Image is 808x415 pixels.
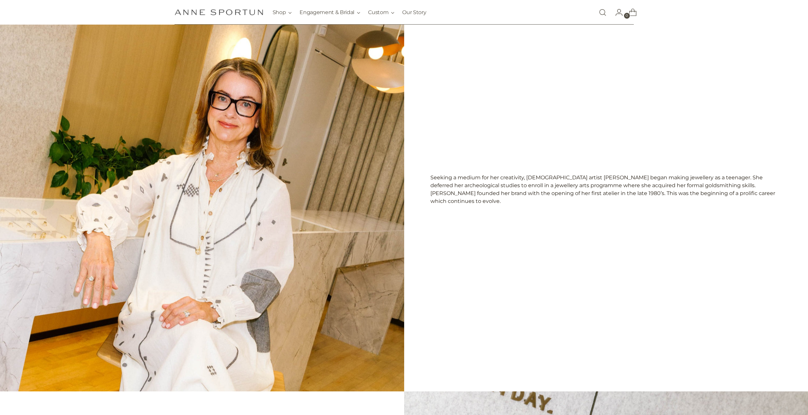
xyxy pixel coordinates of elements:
[175,9,263,15] a: Anne Sportun Fine Jewellery
[430,174,781,205] p: Seeking a medium for her creativity, [DEMOGRAPHIC_DATA] artist [PERSON_NAME] began making jewelle...
[402,5,426,20] a: Our Story
[624,6,637,19] a: Open cart modal
[273,5,292,20] button: Shop
[300,5,360,20] button: Engagement & Bridal
[596,6,609,19] a: Open search modal
[368,5,394,20] button: Custom
[624,13,630,19] span: 0
[610,6,623,19] a: Go to the account page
